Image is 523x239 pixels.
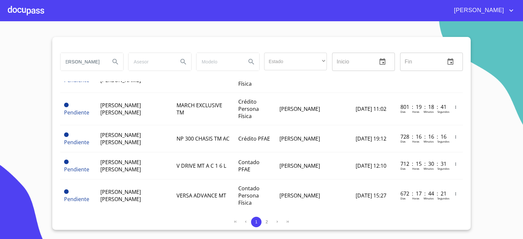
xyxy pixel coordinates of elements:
[424,196,434,200] p: Minutos
[356,162,386,169] span: [DATE] 12:10
[424,140,434,143] p: Minutos
[412,167,419,170] p: Horas
[64,132,69,137] span: Pendiente
[356,105,386,112] span: [DATE] 11:02
[400,140,406,143] p: Dias
[279,135,320,142] span: [PERSON_NAME]
[177,192,226,199] span: VERSA ADVANCE MT
[244,54,259,70] button: Search
[60,53,105,71] input: search
[64,103,69,107] span: Pendiente
[400,160,445,167] p: 712 : 15 : 30 : 31
[64,189,69,194] span: Pendiente
[238,98,259,120] span: Crédito Persona Física
[261,217,272,227] button: 2
[449,5,515,16] button: account of current user
[400,190,445,197] p: 672 : 17 : 44 : 21
[437,140,449,143] p: Segundos
[437,110,449,113] p: Segundos
[177,135,229,142] span: NP 300 CHASIS TM AC
[238,159,260,173] span: Contado PFAE
[264,53,327,70] div: ​
[108,54,123,70] button: Search
[265,219,268,224] span: 2
[437,167,449,170] p: Segundos
[177,162,226,169] span: V DRIVE MT A C 1 6 L
[424,167,434,170] p: Minutos
[279,105,320,112] span: [PERSON_NAME]
[356,192,386,199] span: [DATE] 15:27
[400,103,445,111] p: 801 : 19 : 18 : 41
[412,110,419,113] p: Horas
[100,188,141,203] span: [PERSON_NAME] [PERSON_NAME]
[400,133,445,140] p: 728 : 16 : 16 : 16
[400,196,406,200] p: Dias
[64,196,89,203] span: Pendiente
[255,219,257,224] span: 1
[100,131,141,146] span: [PERSON_NAME] [PERSON_NAME]
[64,139,89,146] span: Pendiente
[64,166,89,173] span: Pendiente
[412,140,419,143] p: Horas
[279,162,320,169] span: [PERSON_NAME]
[238,135,270,142] span: Crédito PFAE
[238,185,260,206] span: Contado Persona Física
[412,196,419,200] p: Horas
[128,53,173,71] input: search
[100,102,141,116] span: [PERSON_NAME] [PERSON_NAME]
[356,135,386,142] span: [DATE] 19:12
[176,54,191,70] button: Search
[196,53,241,71] input: search
[64,160,69,164] span: Pendiente
[100,159,141,173] span: [PERSON_NAME] [PERSON_NAME]
[400,110,406,113] p: Dias
[424,110,434,113] p: Minutos
[64,109,89,116] span: Pendiente
[177,102,222,116] span: MARCH EXCLUSIVE TM
[279,192,320,199] span: [PERSON_NAME]
[449,5,507,16] span: [PERSON_NAME]
[400,167,406,170] p: Dias
[251,217,261,227] button: 1
[437,196,449,200] p: Segundos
